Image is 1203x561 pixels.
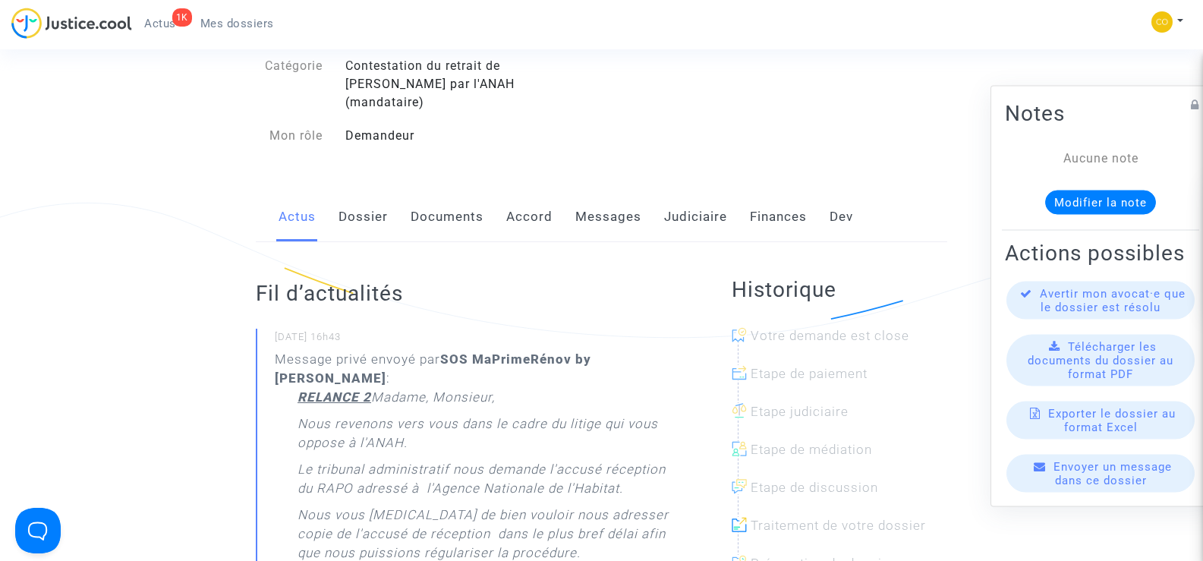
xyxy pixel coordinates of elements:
div: 1K [172,8,192,27]
p: Le tribunal administratif nous demande l'accusé réception du RAPO adressé à l'Agence Nationale de... [298,460,671,506]
div: Mon rôle [244,127,334,145]
div: Aucune note [1028,149,1173,167]
a: Dossier [339,192,388,242]
b: SOS MaPrimeRénov by [PERSON_NAME] [275,351,591,386]
small: [DATE] 16h43 [275,330,671,350]
div: Demandeur [334,127,602,145]
a: 1KActus [132,12,188,35]
span: Exporter le dossier au format Excel [1048,406,1176,433]
h2: Notes [1005,99,1196,126]
button: Modifier la note [1045,190,1156,214]
a: Documents [411,192,483,242]
span: Envoyer un message dans ce dossier [1053,459,1172,487]
span: Télécharger les documents du dossier au format PDF [1028,339,1173,380]
h2: Actions possibles [1005,239,1196,266]
a: Dev [830,192,853,242]
h2: Fil d’actualités [256,280,671,307]
div: Catégorie [244,57,334,112]
a: Messages [575,192,641,242]
span: Votre demande est close [751,328,909,343]
a: Finances [750,192,807,242]
h2: Historique [732,276,947,303]
p: Nous revenons vers vous dans le cadre du litige qui vous oppose à l'ANAH. [298,414,671,460]
img: jc-logo.svg [11,8,132,39]
span: Mes dossiers [200,17,274,30]
a: Accord [506,192,553,242]
iframe: Help Scout Beacon - Open [15,508,61,553]
p: Madame, Monsieur, [371,388,495,414]
a: Judiciaire [664,192,727,242]
div: Contestation du retrait de [PERSON_NAME] par l'ANAH (mandataire) [334,57,602,112]
span: Avertir mon avocat·e que le dossier est résolu [1040,286,1186,314]
a: Mes dossiers [188,12,286,35]
span: Actus [144,17,176,30]
img: 84a266a8493598cb3cce1313e02c3431 [1151,11,1173,33]
a: Actus [279,192,316,242]
u: RELANCE 2 [298,389,371,405]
